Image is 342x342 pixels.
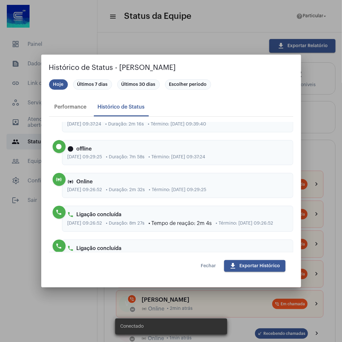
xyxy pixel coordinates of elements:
span: [DATE] 09:26:52 [68,221,102,226]
mat-icon: phone [56,243,62,249]
div: offline [68,146,288,152]
span: • Término: [DATE] 09:39:40 [148,122,207,127]
mat-chip: Escolher período [165,79,211,90]
div: Ligação concluída [68,211,288,218]
mat-icon: phone [56,209,62,216]
h2: Histórico de Status - [PERSON_NAME] [49,62,293,73]
span: Exportar Histórico [229,264,280,268]
span: • Tempo de reação: 2m 4s [149,220,212,226]
div: Performance [55,104,87,110]
span: • Término: [DATE] 09:29:25 [149,188,207,192]
span: • Término: [DATE] 09:37:24 [149,155,206,160]
span: [DATE] 09:37:24 [68,122,102,127]
mat-icon: download [229,262,237,270]
button: Exportar Histórico [224,260,285,272]
mat-icon: phone [68,245,74,252]
span: [DATE] 09:26:52 [68,188,102,192]
div: Histórico de Status [98,104,145,110]
span: • Duração: 2m 16s [106,122,144,127]
button: Fechar [196,260,222,272]
mat-icon: phone [68,211,74,218]
span: [DATE] 09:29:25 [68,155,102,160]
span: • Duração: 2m 32s [106,188,145,192]
div: Ligação concluída [68,245,288,252]
div: Online [68,178,288,185]
span: Conectado [120,323,144,330]
mat-chip-list: Seleção de período [49,78,293,91]
span: • Duração: 7m 58s [106,155,145,160]
mat-chip: Últimos 30 dias [117,79,160,90]
mat-icon: circle [56,143,62,150]
span: Fechar [201,264,216,268]
mat-icon: circle [68,146,74,152]
mat-icon: online_prediction [68,178,74,185]
mat-icon: online_prediction [56,176,62,183]
mat-chip: Últimos 7 dias [73,79,112,90]
mat-chip: Hoje [49,79,68,90]
span: • Duração: 8m 27s [106,221,145,226]
span: • Término: [DATE] 09:26:52 [216,221,273,226]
